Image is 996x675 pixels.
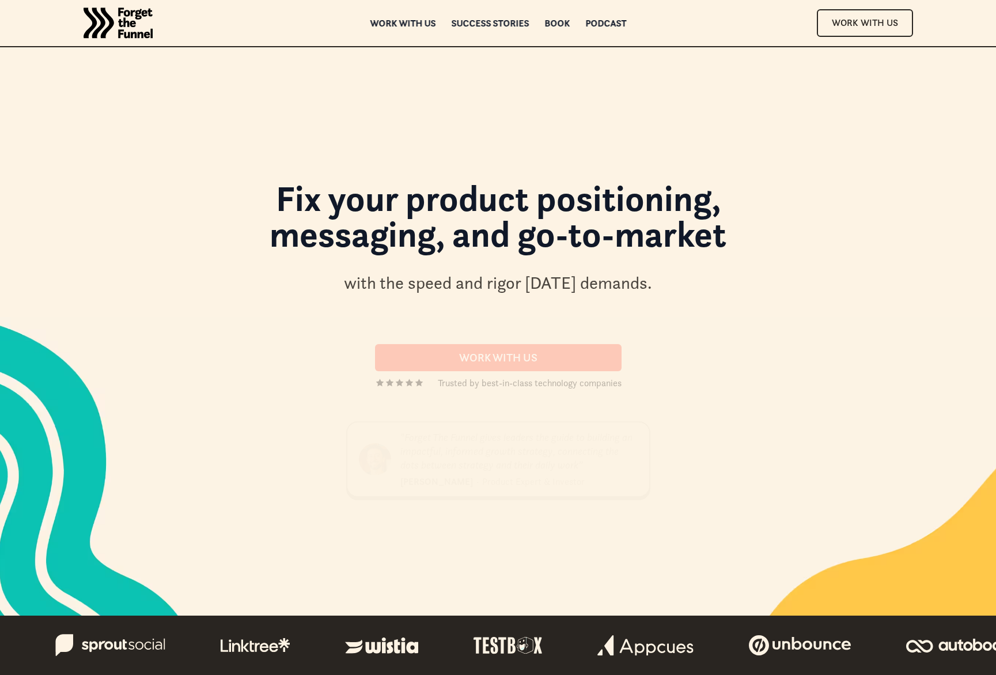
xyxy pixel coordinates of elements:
[451,19,529,27] a: Success Stories
[585,19,626,27] a: Podcast
[544,19,570,27] a: Book
[400,474,473,488] div: [PERSON_NAME]
[400,431,638,472] div: "Forget The Funnel gives leaders the guide to building an impactful, informed growth strategy, co...
[187,180,809,264] h1: Fix your product positioning, messaging, and go-to-market
[375,344,622,371] a: Work With us
[344,271,652,295] div: with the speed and rigor [DATE] demands.
[476,474,479,488] div: ·
[482,474,585,488] div: Product Expert & Investor
[817,9,913,36] a: Work With Us
[370,19,435,27] a: Work with us
[438,376,622,390] div: Trusted by best-in-class technology companies
[389,351,608,364] div: Work With us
